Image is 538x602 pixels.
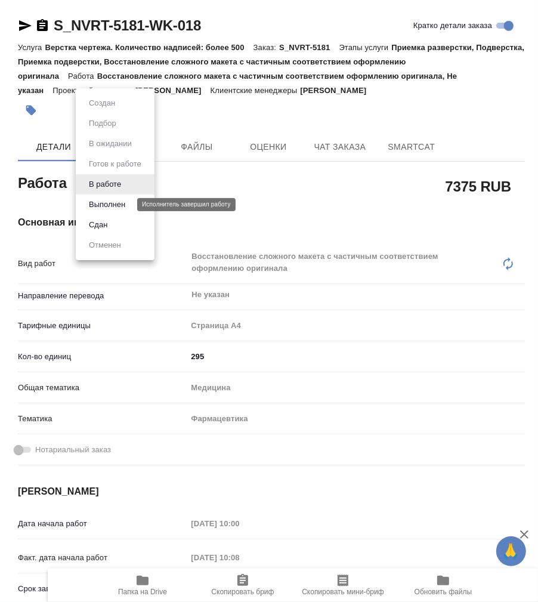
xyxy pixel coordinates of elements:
[85,239,125,252] button: Отменен
[85,158,145,171] button: Готов к работе
[85,97,119,110] button: Создан
[85,218,111,231] button: Сдан
[85,117,120,130] button: Подбор
[85,178,125,191] button: В работе
[85,137,135,150] button: В ожидании
[85,198,129,211] button: Выполнен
